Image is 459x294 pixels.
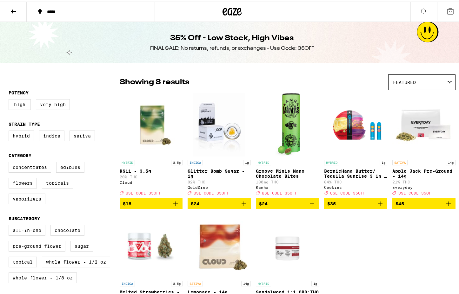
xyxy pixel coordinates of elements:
a: Open page for RS11 - 3.5g from Cloud [120,92,183,197]
legend: Potency [9,89,29,94]
p: HYBRID [324,158,339,164]
img: Cloud - RS11 - 3.5g [120,92,183,155]
label: High [9,98,31,108]
p: 20% THC [120,173,183,177]
p: 14g [241,279,251,285]
span: USE CODE 35OFF [194,189,229,194]
p: SATIVA [188,279,203,285]
p: Groove Minis Nano Chocolate Bites [256,167,319,177]
label: Very High [36,98,70,108]
label: Hybrid [9,129,34,140]
p: 84% THC [324,178,387,182]
p: Apple Jack Pre-Ground - 14g [392,167,456,177]
a: Open page for BernieHana Butter/ Tequila Sunrise 3 in 1 AIO - 1g from Cookies [324,92,387,197]
span: $45 [396,200,404,205]
span: Featured [393,78,416,83]
label: Sativa [70,129,95,140]
p: RS11 - 3.5g [120,167,183,172]
label: All-In-One [9,223,45,234]
p: BernieHana Butter/ Tequila Sunrise 3 in 1 AIO - 1g [324,167,387,177]
label: Topical [9,255,37,266]
img: GoldDrop - Glitter Bomb Sugar - 1g [193,92,245,155]
img: Ember Valley - Melted Strawberries - 3.5g [120,213,183,276]
span: $24 [191,200,199,205]
p: HYBRID [120,158,135,164]
p: Showing 8 results [120,75,189,86]
span: $24 [259,200,268,205]
p: 1g [311,279,319,285]
label: Pre-ground Flower [9,239,65,250]
button: Add to bag [188,197,251,208]
legend: Strain Type [9,120,40,125]
legend: Category [9,151,31,157]
div: Kanha [256,184,319,188]
a: Open page for Groove Minis Nano Chocolate Bites from Kanha [256,92,319,197]
div: Cloud [120,179,183,183]
div: Cookies [324,184,387,188]
span: USE CODE 35OFF [398,189,434,194]
legend: Subcategory [9,214,40,220]
span: $18 [123,200,131,205]
p: HYBRID [256,279,271,285]
p: Lemonade - 14g [188,288,251,293]
p: 1g [380,158,387,164]
label: Indica [39,129,64,140]
img: Everyday - Apple Jack Pre-Ground - 14g [392,92,456,155]
label: Whole Flower - 1/8 oz [9,271,77,282]
button: Add to bag [120,197,183,208]
p: HYBRID [256,158,271,164]
div: GoldDrop [188,184,251,188]
div: Everyday [392,184,456,188]
a: Open page for Apple Jack Pre-Ground - 14g from Everyday [392,92,456,197]
img: Cloud - Lemonade - 14g [188,213,251,276]
button: Add to bag [324,197,387,208]
label: Flowers [9,176,37,187]
p: INDICA [188,158,203,164]
p: Glitter Bomb Sugar - 1g [188,167,251,177]
p: SATIVA [392,158,408,164]
label: Topicals [42,176,73,187]
p: 1g [243,158,251,164]
button: Add to bag [256,197,319,208]
span: USE CODE 35OFF [126,189,161,194]
p: 100mg THC [256,178,319,182]
img: Cookies - BernieHana Butter/ Tequila Sunrise 3 in 1 AIO - 1g [324,92,387,155]
span: Hi. Need any help? [4,4,46,10]
p: 14g [446,158,456,164]
label: Edibles [56,160,84,171]
label: Chocolate [50,223,84,234]
span: USE CODE 35OFF [330,189,366,194]
div: FINAL SALE: No returns, refunds, or exchanges - Use Code: 35OFF [150,43,314,50]
span: USE CODE 35OFF [262,189,297,194]
p: 3.5g [171,279,183,285]
label: Sugar [70,239,93,250]
button: Add to bag [392,197,456,208]
label: Whole Flower - 1/2 oz [42,255,110,266]
p: INDICA [120,279,135,285]
label: Concentrates [9,160,51,171]
label: Vaporizers [9,192,45,203]
img: Kanha - Groove Minis Nano Chocolate Bites [275,92,300,155]
h1: 35% Off - Low Stock, High Vibes [170,31,294,42]
p: 82% THC [188,178,251,182]
p: 3.5g [171,158,183,164]
span: $35 [327,200,336,205]
img: Mary's Medicinals - Sandalwood 1:1 CBD:THC Transdermal Cream - 1000mg [256,213,319,276]
a: Open page for Glitter Bomb Sugar - 1g from GoldDrop [188,92,251,197]
p: 21% THC [392,178,456,182]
